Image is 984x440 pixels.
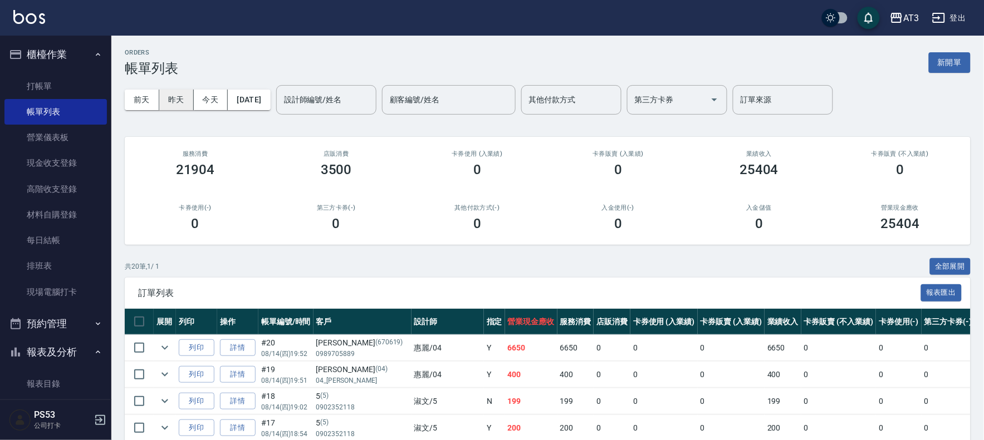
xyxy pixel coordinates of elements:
[321,390,329,402] p: (5)
[698,335,765,361] td: 0
[4,150,107,176] a: 現金收支登錄
[881,216,920,231] h3: 25404
[698,388,765,414] td: 0
[922,309,975,335] th: 第三方卡券(-)
[125,261,159,271] p: 共 20 筆, 1 / 1
[4,99,107,125] a: 帳單列表
[765,388,801,414] td: 199
[484,362,505,388] td: Y
[316,375,409,385] p: 04_[PERSON_NAME]
[4,73,107,99] a: 打帳單
[261,375,311,385] p: 08/14 (四) 19:51
[896,162,904,177] h3: 0
[279,150,393,157] h2: 店販消費
[557,309,594,335] th: 服務消費
[484,388,505,414] td: N
[159,90,194,110] button: 昨天
[412,335,484,361] td: 惠麗 /04
[630,335,698,361] td: 0
[258,309,314,335] th: 帳單編號/時間
[801,362,876,388] td: 0
[258,362,314,388] td: #19
[765,362,801,388] td: 400
[698,362,765,388] td: 0
[922,388,975,414] td: 0
[505,362,557,388] td: 400
[4,309,107,338] button: 預約管理
[561,150,675,157] h2: 卡券販賣 (入業績)
[876,362,922,388] td: 0
[876,335,922,361] td: 0
[179,419,214,437] button: 列印
[179,339,214,357] button: 列印
[156,366,173,383] button: expand row
[594,388,630,414] td: 0
[194,90,228,110] button: 今天
[154,309,176,335] th: 展開
[375,337,403,349] p: (670619)
[505,388,557,414] td: 199
[220,339,256,357] a: 詳情
[316,349,409,359] p: 0989705889
[594,335,630,361] td: 0
[125,90,159,110] button: 前天
[557,335,594,361] td: 6650
[314,309,412,335] th: 客戶
[316,390,409,402] div: 5
[4,40,107,69] button: 櫃檯作業
[4,338,107,367] button: 報表及分析
[316,364,409,375] div: [PERSON_NAME]
[630,362,698,388] td: 0
[34,409,91,421] h5: PS53
[801,388,876,414] td: 0
[375,364,388,375] p: (04)
[928,8,971,28] button: 登出
[4,228,107,253] a: 每日結帳
[261,429,311,439] p: 08/14 (四) 18:54
[217,309,258,335] th: 操作
[316,337,409,349] div: [PERSON_NAME]
[420,150,534,157] h2: 卡券使用 (入業績)
[179,393,214,410] button: 列印
[420,204,534,211] h2: 其他付款方式(-)
[929,52,971,73] button: 新開單
[922,335,975,361] td: 0
[316,429,409,439] p: 0902352118
[220,419,256,437] a: 詳情
[332,216,340,231] h3: 0
[614,162,622,177] h3: 0
[138,150,252,157] h3: 服務消費
[903,11,919,25] div: AT3
[505,335,557,361] td: 6650
[765,309,801,335] th: 業績收入
[801,309,876,335] th: 卡券販賣 (不入業績)
[740,162,779,177] h3: 25404
[630,388,698,414] td: 0
[316,417,409,429] div: 5
[843,204,957,211] h2: 營業現金應收
[473,162,481,177] h3: 0
[228,90,270,110] button: [DATE]
[4,253,107,279] a: 排班表
[557,362,594,388] td: 400
[321,162,352,177] h3: 3500
[321,417,329,429] p: (5)
[192,216,199,231] h3: 0
[9,409,31,431] img: Person
[176,309,217,335] th: 列印
[261,402,311,412] p: 08/14 (四) 19:02
[4,371,107,397] a: 報表目錄
[176,162,215,177] h3: 21904
[484,335,505,361] td: Y
[921,284,962,301] button: 報表匯出
[156,419,173,436] button: expand row
[4,125,107,150] a: 營業儀表板
[412,388,484,414] td: 淑文 /5
[484,309,505,335] th: 指定
[765,335,801,361] td: 6650
[702,204,816,211] h2: 入金儲值
[929,57,971,67] a: 新開單
[4,397,107,422] a: 店家日報表
[876,309,922,335] th: 卡券使用(-)
[702,150,816,157] h2: 業績收入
